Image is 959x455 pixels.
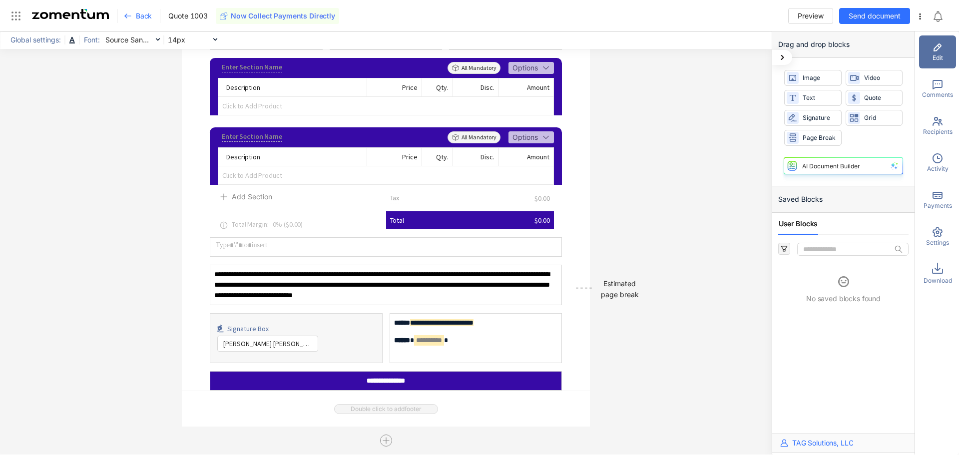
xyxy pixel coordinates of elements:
[603,278,636,289] div: Estimated
[919,146,956,179] div: Activity
[926,238,949,247] span: Settings
[772,186,915,213] div: Saved Blocks
[402,83,417,92] span: Price
[527,83,549,92] span: Amount
[448,62,500,74] span: All Mandatory
[919,109,956,142] div: Recipients
[223,336,312,351] span: Wolf Frohnhoefer <wfrohnhoefer@tagsolutions.com>
[784,90,842,106] div: Text
[933,53,943,62] span: Edit
[216,8,339,24] button: Now Collect Payments Directly
[919,220,956,253] div: Settings
[932,4,952,27] div: Notifications
[527,152,549,161] span: Amount
[772,31,915,58] div: Drag and drop blocks
[781,245,788,252] span: filter
[508,131,554,143] button: Options
[436,83,448,92] span: Qty.
[436,152,448,161] span: Qty.
[167,32,217,47] span: 14px
[924,201,952,210] span: Payments
[218,148,366,166] div: Description
[601,289,639,300] div: page break
[922,90,953,99] span: Comments
[864,93,898,103] span: Quote
[7,34,63,45] span: Global settings:
[222,62,282,72] div: Enter Section Name
[803,113,837,123] span: Signature
[846,110,903,126] div: Grid
[919,183,956,216] div: Payments
[849,10,901,21] span: Send document
[390,215,404,225] span: Total
[806,294,881,304] span: No saved blocks found
[864,113,898,123] span: Grid
[136,11,152,21] span: Back
[232,220,268,229] span: Total Margin :
[534,193,549,203] span: $0.00
[218,166,553,184] span: Click to Add Product
[105,32,160,47] span: Source Sans Pro
[231,11,335,21] span: Now Collect Payments Directly
[846,70,903,86] div: Video
[232,191,272,202] span: Add Section
[923,127,953,136] span: Recipients
[390,193,400,203] div: Tax
[846,90,903,106] div: Quote
[227,323,375,334] div: Signature Box
[788,8,833,24] button: Preview
[864,73,898,83] span: Video
[334,404,438,414] span: Double click to add footer
[448,131,500,143] span: All Mandatory
[480,152,494,161] span: Disc.
[218,97,553,115] span: Click to Add Product
[480,83,494,92] span: Disc.
[32,9,109,19] img: Zomentum Logo
[802,162,860,170] div: AI Document Builder
[803,93,837,103] span: Text
[919,72,956,105] div: Comments
[575,282,593,304] div: ----
[779,219,818,229] span: User Blocks
[927,164,949,173] span: Activity
[784,130,842,146] div: Page Break
[512,132,538,143] span: Options
[924,276,952,285] span: Download
[784,110,842,126] div: Signature
[508,62,554,74] button: Options
[534,215,549,225] span: $0.00
[778,243,790,255] button: filter
[839,8,910,24] button: Send document
[798,10,824,21] span: Preview
[803,133,837,143] span: Page Break
[168,11,208,21] span: Quote 1003
[402,152,417,161] span: Price
[512,62,538,73] span: Options
[784,70,842,86] div: Image
[919,35,956,68] div: Edit
[803,73,837,83] span: Image
[80,34,102,45] span: Font:
[792,438,853,448] span: TAG Solutions, LLC
[919,257,956,290] div: Download
[218,78,366,96] div: Description
[222,131,282,142] div: Enter Section Name
[220,189,272,201] button: Add Section
[273,220,303,229] span: 0 % ( $0.00 )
